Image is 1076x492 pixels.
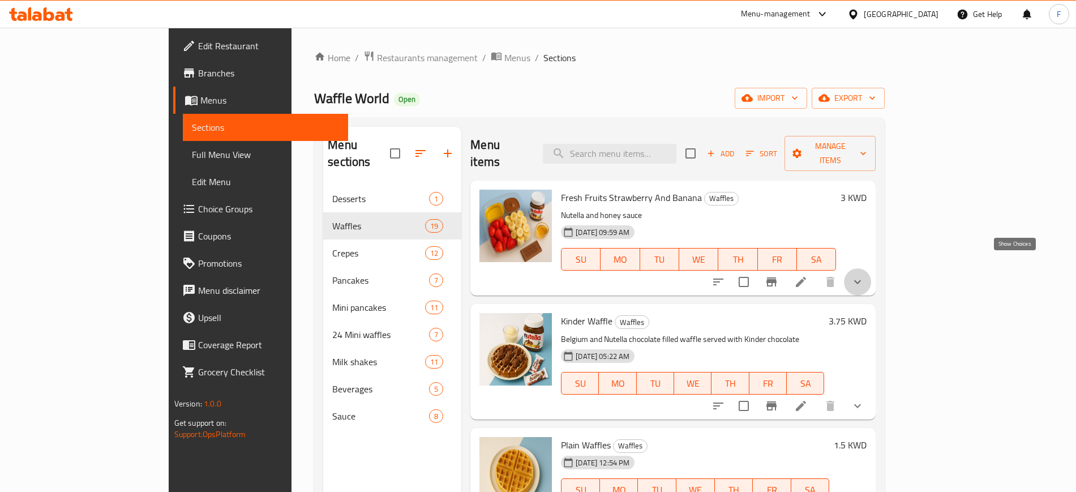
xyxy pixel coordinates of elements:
[394,93,420,106] div: Open
[679,248,718,271] button: WE
[332,328,429,341] span: 24 Mini waffles
[829,313,867,329] h6: 3.75 KWD
[198,365,339,379] span: Grocery Checklist
[173,195,348,223] a: Choice Groups
[425,246,443,260] div: items
[785,136,876,171] button: Manage items
[429,273,443,287] div: items
[571,227,634,238] span: [DATE] 09:59 AM
[601,248,640,271] button: MO
[332,355,425,369] span: Milk shakes
[705,147,736,160] span: Add
[407,140,434,167] span: Sort sections
[702,145,739,162] span: Add item
[332,382,429,396] span: Beverages
[504,51,530,65] span: Menus
[383,142,407,165] span: Select all sections
[718,248,757,271] button: TH
[615,315,649,329] div: Waffles
[561,189,702,206] span: Fresh Fruits Strawberry And Banana
[735,88,807,109] button: import
[332,246,425,260] span: Crepes
[332,192,429,206] div: Desserts
[323,212,461,239] div: Waffles19
[787,372,824,395] button: SA
[430,330,443,340] span: 7
[430,194,443,204] span: 1
[705,392,732,420] button: sort-choices
[332,301,425,314] span: Mini pancakes
[566,251,596,268] span: SU
[744,91,798,105] span: import
[173,59,348,87] a: Branches
[198,66,339,80] span: Branches
[741,7,811,21] div: Menu-management
[561,248,601,271] button: SU
[797,248,836,271] button: SA
[183,168,348,195] a: Edit Menu
[640,248,679,271] button: TU
[716,375,744,392] span: TH
[791,375,820,392] span: SA
[704,192,739,206] div: Waffles
[323,321,461,348] div: 24 Mini waffles7
[543,51,576,65] span: Sections
[491,50,530,65] a: Menus
[173,223,348,250] a: Coupons
[363,50,478,65] a: Restaurants management
[198,202,339,216] span: Choice Groups
[864,8,938,20] div: [GEOGRAPHIC_DATA]
[425,301,443,314] div: items
[173,304,348,331] a: Upsell
[198,338,339,352] span: Coverage Report
[605,251,635,268] span: MO
[674,372,711,395] button: WE
[762,251,792,268] span: FR
[173,32,348,59] a: Edit Restaurant
[1057,8,1061,20] span: F
[429,328,443,341] div: items
[394,95,420,104] span: Open
[479,190,552,262] img: Fresh Fruits Strawberry And Banana
[561,372,599,395] button: SU
[173,331,348,358] a: Coverage Report
[732,270,756,294] span: Select to update
[705,268,732,296] button: sort-choices
[571,351,634,362] span: [DATE] 05:22 AM
[603,375,632,392] span: MO
[817,268,844,296] button: delete
[732,394,756,418] span: Select to update
[746,147,777,160] span: Sort
[429,192,443,206] div: items
[323,348,461,375] div: Milk shakes11
[645,251,675,268] span: TU
[425,355,443,369] div: items
[198,284,339,297] span: Menu disclaimer
[198,39,339,53] span: Edit Restaurant
[314,50,885,65] nav: breadcrumb
[561,313,612,330] span: Kinder Waffle
[561,437,611,454] span: Plain Waffles
[817,392,844,420] button: delete
[332,409,429,423] span: Sauce
[561,208,836,223] p: Nutella and honey sauce
[323,403,461,430] div: Sauce8
[615,316,649,329] span: Waffles
[200,93,339,107] span: Menus
[705,192,738,205] span: Waffles
[834,437,867,453] h6: 1.5 KWD
[323,185,461,212] div: Desserts1
[173,277,348,304] a: Menu disclaimer
[323,239,461,267] div: Crepes12
[183,114,348,141] a: Sections
[332,219,425,233] div: Waffles
[482,51,486,65] li: /
[430,275,443,286] span: 7
[377,51,478,65] span: Restaurants management
[561,332,824,346] p: Belgium and Nutella chocolate filled waffle served with Kinder chocolate
[328,136,390,170] h2: Menu sections
[543,144,676,164] input: search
